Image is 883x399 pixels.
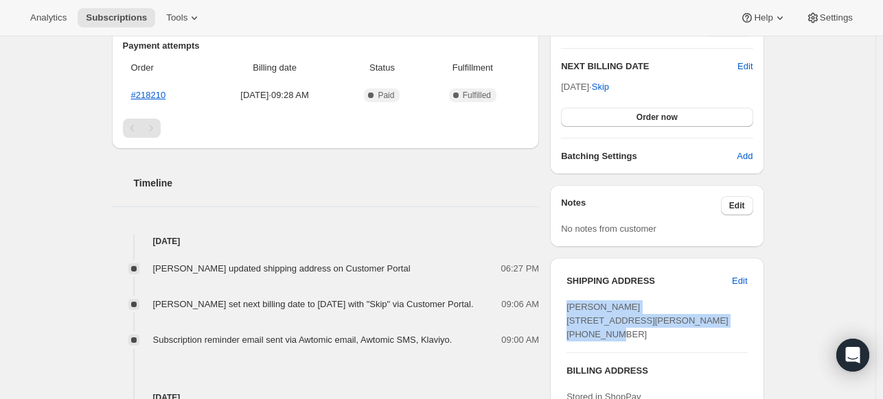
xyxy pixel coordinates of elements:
span: [PERSON_NAME] updated shipping address on Customer Portal [153,263,411,274]
h3: Notes [561,196,721,215]
span: Settings [820,12,853,23]
h6: Batching Settings [561,149,737,163]
span: Fulfilled [463,90,491,101]
nav: Pagination [123,119,529,138]
h3: BILLING ADDRESS [566,364,747,378]
h2: Timeline [134,176,540,190]
span: [DATE] · 09:28 AM [211,88,339,102]
button: Tools [158,8,209,27]
h2: Payment attempts [123,39,529,53]
span: Edit [729,200,745,211]
span: Subscriptions [86,12,147,23]
span: 09:06 AM [501,298,539,311]
span: Add [737,149,753,163]
th: Order [123,53,207,83]
span: Paid [378,90,394,101]
span: Analytics [30,12,67,23]
button: Edit [721,196,753,215]
h2: NEXT BILLING DATE [561,60,737,73]
span: Status [347,61,417,75]
span: Order now [637,112,678,123]
a: #218210 [131,90,166,100]
span: [PERSON_NAME] [STREET_ADDRESS][PERSON_NAME] [PHONE_NUMBER] [566,302,729,339]
button: Help [732,8,794,27]
span: [PERSON_NAME] set next billing date to [DATE] with "Skip" via Customer Portal. [153,299,474,309]
span: Edit [732,274,747,288]
button: Edit [724,270,755,292]
button: Order now [561,108,753,127]
button: Analytics [22,8,75,27]
div: Open Intercom Messenger [836,339,869,372]
span: Subscription reminder email sent via Awtomic email, Awtomic SMS, Klaviyo. [153,335,452,345]
h3: SHIPPING ADDRESS [566,274,732,288]
span: [DATE] · [561,82,609,92]
span: No notes from customer [561,223,656,234]
span: Skip [592,80,609,94]
h4: [DATE] [112,234,540,248]
button: Edit [737,60,753,73]
span: Tools [166,12,187,23]
button: Skip [584,76,617,98]
button: Add [729,145,761,167]
span: Help [754,12,772,23]
span: 06:27 PM [501,262,540,276]
span: Billing date [211,61,339,75]
span: 09:00 AM [501,333,539,347]
span: Fulfillment [426,61,520,75]
button: Settings [798,8,861,27]
button: Subscriptions [78,8,155,27]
